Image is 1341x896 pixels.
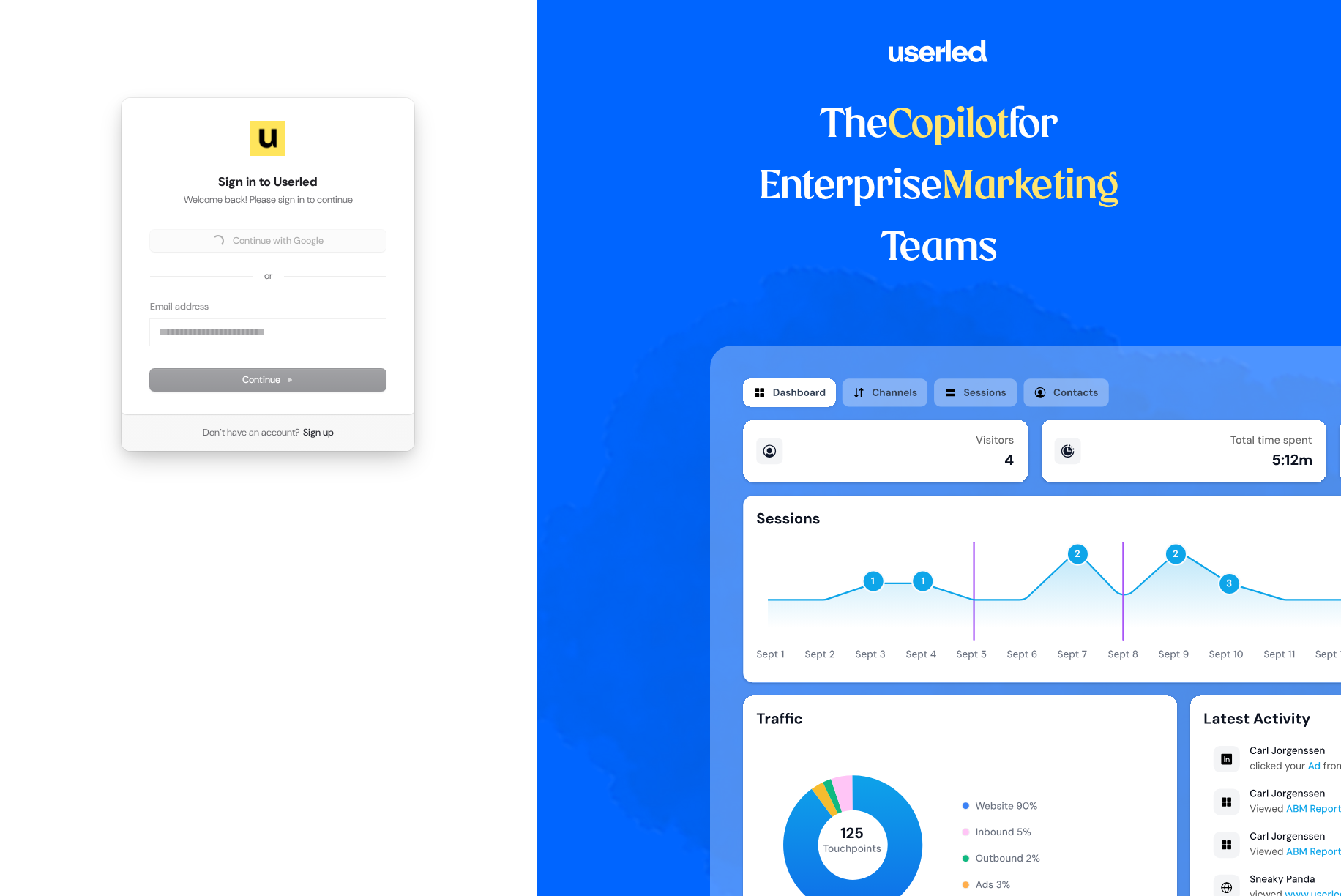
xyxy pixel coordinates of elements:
[264,269,272,283] p: or
[303,426,334,439] a: Sign up
[942,168,1119,206] span: Marketing
[203,426,300,439] span: Don’t have an account?
[150,173,386,191] h1: Sign in to Userled
[710,95,1168,280] h1: The for Enterprise Teams
[888,107,1009,145] span: Copilot
[250,121,285,156] img: Userled
[150,193,386,206] p: Welcome back! Please sign in to continue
